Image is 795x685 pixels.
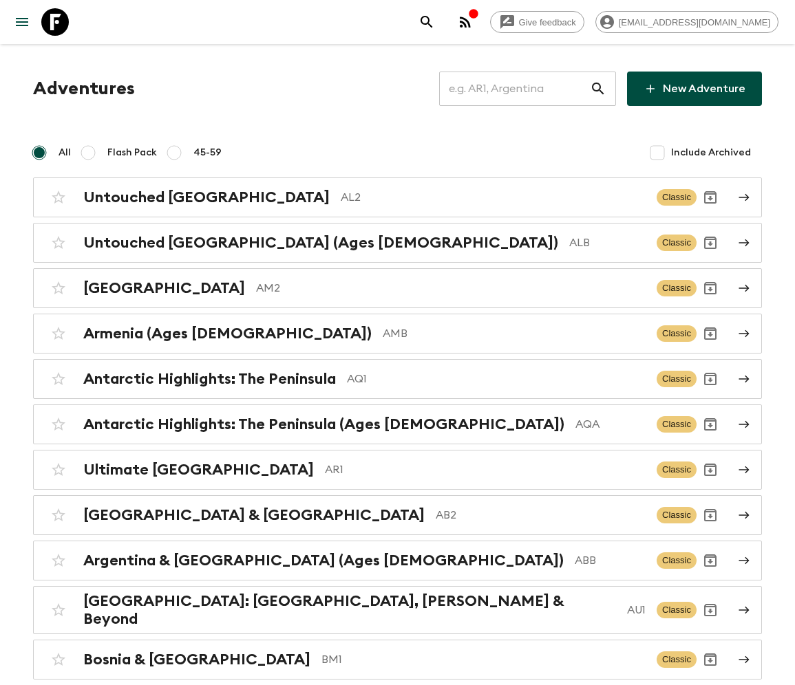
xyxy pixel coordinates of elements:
[83,370,336,388] h2: Antarctic Highlights: The Peninsula
[697,320,724,347] button: Archive
[33,541,762,580] a: Argentina & [GEOGRAPHIC_DATA] (Ages [DEMOGRAPHIC_DATA])ABBClassicArchive
[436,507,646,523] p: AB2
[341,189,646,206] p: AL2
[325,461,646,478] p: AR1
[33,404,762,444] a: Antarctic Highlights: The Peninsula (Ages [DEMOGRAPHIC_DATA])AQAClassicArchive
[627,602,646,618] p: AU1
[697,501,724,529] button: Archive
[490,11,584,33] a: Give feedback
[575,416,646,433] p: AQA
[575,552,646,569] p: ABB
[33,586,762,634] a: [GEOGRAPHIC_DATA]: [GEOGRAPHIC_DATA], [PERSON_NAME] & BeyondAU1ClassicArchive
[627,72,762,106] a: New Adventure
[611,17,778,28] span: [EMAIL_ADDRESS][DOMAIN_NAME]
[83,592,616,628] h2: [GEOGRAPHIC_DATA]: [GEOGRAPHIC_DATA], [PERSON_NAME] & Beyond
[697,229,724,257] button: Archive
[33,314,762,354] a: Armenia (Ages [DEMOGRAPHIC_DATA])AMBClassicArchive
[59,146,71,160] span: All
[33,223,762,263] a: Untouched [GEOGRAPHIC_DATA] (Ages [DEMOGRAPHIC_DATA])ALBClassicArchive
[83,552,564,569] h2: Argentina & [GEOGRAPHIC_DATA] (Ages [DEMOGRAPHIC_DATA])
[321,651,646,668] p: BM1
[657,189,697,206] span: Classic
[657,325,697,342] span: Classic
[657,280,697,296] span: Classic
[83,325,372,342] h2: Armenia (Ages [DEMOGRAPHIC_DATA])
[193,146,222,160] span: 45-59
[33,177,762,217] a: Untouched [GEOGRAPHIC_DATA]AL2ClassicArchive
[595,11,778,33] div: [EMAIL_ADDRESS][DOMAIN_NAME]
[511,17,584,28] span: Give feedback
[83,188,330,206] h2: Untouched [GEOGRAPHIC_DATA]
[107,146,157,160] span: Flash Pack
[657,602,697,618] span: Classic
[657,416,697,433] span: Classic
[697,365,724,393] button: Archive
[33,359,762,399] a: Antarctic Highlights: The PeninsulaAQ1ClassicArchive
[347,371,646,387] p: AQ1
[569,235,646,251] p: ALB
[657,507,697,523] span: Classic
[657,552,697,569] span: Classic
[8,8,36,36] button: menu
[697,547,724,574] button: Archive
[256,280,646,296] p: AM2
[33,75,135,102] h1: Adventures
[697,646,724,673] button: Archive
[83,415,564,433] h2: Antarctic Highlights: The Peninsula (Ages [DEMOGRAPHIC_DATA])
[383,325,646,342] p: AMB
[33,450,762,490] a: Ultimate [GEOGRAPHIC_DATA]AR1ClassicArchive
[657,235,697,251] span: Classic
[697,456,724,483] button: Archive
[657,651,697,668] span: Classic
[697,274,724,302] button: Archive
[413,8,441,36] button: search adventures
[671,146,751,160] span: Include Archived
[83,279,245,297] h2: [GEOGRAPHIC_DATA]
[697,411,724,438] button: Archive
[83,461,314,479] h2: Ultimate [GEOGRAPHIC_DATA]
[657,461,697,478] span: Classic
[697,596,724,624] button: Archive
[83,506,425,524] h2: [GEOGRAPHIC_DATA] & [GEOGRAPHIC_DATA]
[83,651,310,668] h2: Bosnia & [GEOGRAPHIC_DATA]
[439,69,590,108] input: e.g. AR1, Argentina
[657,371,697,387] span: Classic
[33,268,762,308] a: [GEOGRAPHIC_DATA]AM2ClassicArchive
[33,495,762,535] a: [GEOGRAPHIC_DATA] & [GEOGRAPHIC_DATA]AB2ClassicArchive
[83,234,558,252] h2: Untouched [GEOGRAPHIC_DATA] (Ages [DEMOGRAPHIC_DATA])
[697,184,724,211] button: Archive
[33,640,762,679] a: Bosnia & [GEOGRAPHIC_DATA]BM1ClassicArchive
